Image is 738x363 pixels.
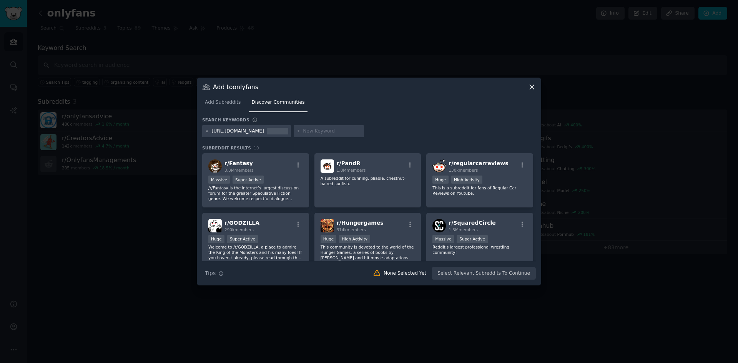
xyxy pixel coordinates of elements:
a: Discover Communities [249,96,307,112]
img: GODZILLA [208,219,222,232]
span: 130k members [449,168,478,172]
span: 3.8M members [224,168,254,172]
div: [URL][DOMAIN_NAME] [212,128,264,135]
div: Super Active [227,235,258,243]
input: New Keyword [303,128,361,135]
img: regularcarreviews [432,159,446,173]
div: Huge [321,235,337,243]
p: Welcome to /r/GODZILLA, a place to admire the King of the Monsters and his many foes! If you have... [208,244,303,260]
a: Add Subreddits [202,96,243,112]
span: Tips [205,269,216,277]
div: None Selected Yet [384,270,426,277]
p: This is a subreddit for fans of Regular Car Reviews on Youtube. [432,185,527,196]
p: This community is devoted to the world of the Hunger Games, a series of books by [PERSON_NAME] an... [321,244,415,260]
p: Reddit's largest professional wrestling community! [432,244,527,255]
img: PandR [321,159,334,173]
span: Add Subreddits [205,99,241,106]
div: High Activity [339,235,370,243]
span: r/ regularcarreviews [449,160,508,166]
div: Super Active [457,235,488,243]
img: Fantasy [208,159,222,173]
img: SquaredCircle [432,219,446,232]
span: 290k members [224,227,254,232]
span: r/ SquaredCircle [449,220,496,226]
span: r/ GODZILLA [224,220,259,226]
p: A subreddit for cunning, pliable, chestnut-haired sunfish. [321,176,415,186]
span: r/ Fantasy [224,160,253,166]
div: Huge [208,235,224,243]
span: 314k members [337,227,366,232]
div: Massive [432,235,454,243]
div: Massive [208,176,230,184]
span: r/ Hungergames [337,220,384,226]
div: High Activity [451,176,482,184]
span: Subreddit Results [202,145,251,151]
span: Discover Communities [251,99,304,106]
h3: Search keywords [202,117,249,123]
h3: Add to onlyfans [213,83,258,91]
span: r/ PandR [337,160,361,166]
p: /r/Fantasy is the internet’s largest discussion forum for the greater Speculative Fiction genre. ... [208,185,303,201]
span: 1.3M members [449,227,478,232]
span: 1.0M members [337,168,366,172]
button: Tips [202,267,226,280]
div: Huge [432,176,449,184]
img: Hungergames [321,219,334,232]
span: 10 [254,146,259,150]
div: Super Active [233,176,264,184]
